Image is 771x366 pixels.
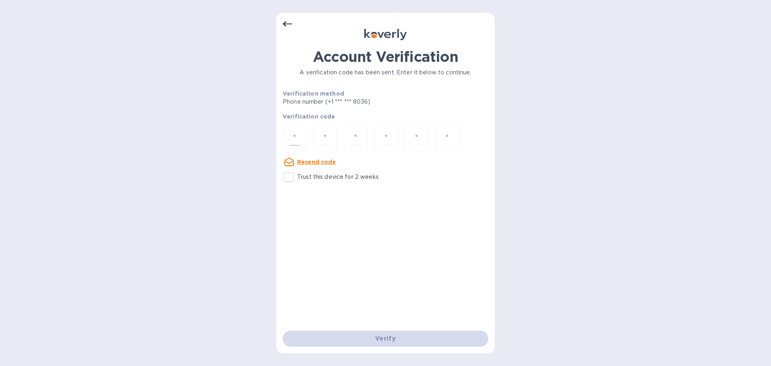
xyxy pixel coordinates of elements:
p: Phone number (+1 *** *** 8036) [283,98,432,106]
h1: Account Verification [283,48,488,65]
u: Resend code [297,159,336,165]
p: Verification code [283,112,488,121]
b: Verification method [283,90,344,97]
p: A verification code has been sent. Enter it below to continue. [283,68,488,77]
p: Trust this device for 2 weeks [297,173,379,181]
